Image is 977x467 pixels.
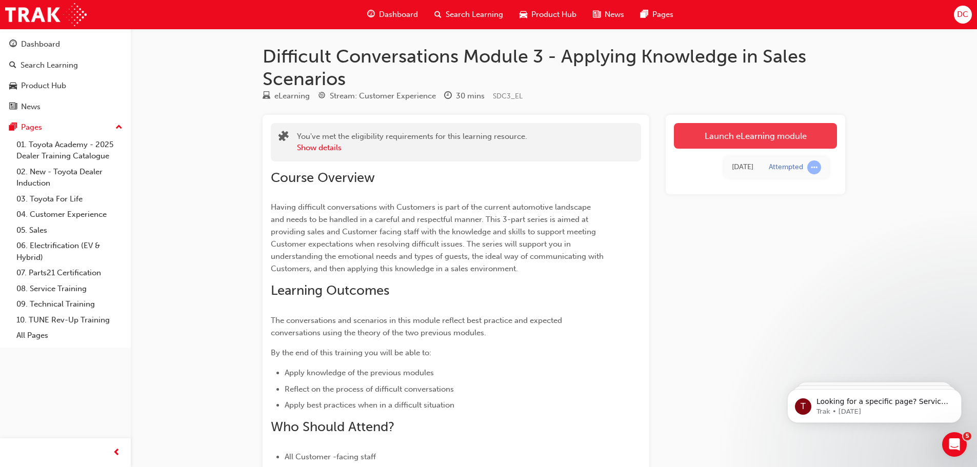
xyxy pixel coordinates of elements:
img: Trak [5,3,87,26]
a: 06. Electrification (EV & Hybrid) [12,238,127,265]
span: pages-icon [641,8,648,21]
span: All Customer -facing staff [285,452,376,461]
a: pages-iconPages [632,4,682,25]
span: Apply best practices when in a difficult situation [285,400,454,410]
button: Pages [4,118,127,137]
span: search-icon [434,8,442,21]
div: Stream: Customer Experience [330,90,436,102]
div: eLearning [274,90,310,102]
div: Product Hub [21,80,66,92]
a: news-iconNews [585,4,632,25]
span: learningRecordVerb_ATTEMPT-icon [807,160,821,174]
a: 05. Sales [12,222,127,238]
a: Product Hub [4,76,127,95]
a: All Pages [12,328,127,343]
a: search-iconSearch Learning [426,4,511,25]
div: You've met the eligibility requirements for this learning resource. [297,131,527,154]
button: DashboardSearch LearningProduct HubNews [4,33,127,118]
span: Learning resource code [493,92,523,100]
span: Reflect on the process of difficult conversations [285,384,454,394]
span: The conversations and scenarios in this module reflect best practice and expected conversations u... [271,316,564,337]
a: 08. Service Training [12,281,127,297]
span: 5 [963,432,971,440]
span: Course Overview [271,170,375,186]
h1: Difficult Conversations Module 3 - Applying Knowledge in Sales Scenarios [263,45,845,90]
a: Dashboard [4,35,127,54]
span: guage-icon [9,40,17,49]
div: Stream [318,90,436,103]
span: Apply knowledge of the previous modules [285,368,434,377]
a: 02. New - Toyota Dealer Induction [12,164,127,191]
div: Pages [21,121,42,133]
div: News [21,101,41,113]
a: 07. Parts21 Certification [12,265,127,281]
span: news-icon [593,8,601,21]
span: Having difficult conversations with Customers is part of the current automotive landscape and nee... [271,202,606,273]
span: puzzle-icon [278,132,289,144]
a: Search Learning [4,56,127,75]
div: Search Learning [21,59,78,71]
span: guage-icon [367,8,375,21]
a: Launch eLearning module [674,123,837,149]
iframe: Intercom notifications message [772,368,977,439]
a: 03. Toyota For Life [12,191,127,207]
a: 04. Customer Experience [12,207,127,222]
iframe: Intercom live chat [942,432,967,457]
a: 09. Technical Training [12,296,127,312]
span: car-icon [520,8,527,21]
span: Search Learning [446,9,503,21]
div: Duration [444,90,485,103]
span: Learning Outcomes [271,282,389,298]
a: car-iconProduct Hub [511,4,585,25]
span: learningResourceType_ELEARNING-icon [263,92,270,101]
span: news-icon [9,103,17,112]
span: Dashboard [379,9,418,21]
span: search-icon [9,61,16,70]
span: Who Should Attend? [271,419,394,435]
span: up-icon [115,121,123,134]
div: Mon Aug 18 2025 12:14:34 GMT+0930 (Australian Central Standard Time) [732,161,753,173]
a: guage-iconDashboard [359,4,426,25]
span: News [605,9,624,21]
a: 01. Toyota Academy - 2025 Dealer Training Catalogue [12,137,127,164]
span: By the end of this training you will be able to: [271,348,431,357]
span: Product Hub [531,9,576,21]
a: 10. TUNE Rev-Up Training [12,312,127,328]
span: clock-icon [444,92,452,101]
div: Type [263,90,310,103]
span: Pages [652,9,673,21]
span: prev-icon [113,446,121,459]
span: pages-icon [9,123,17,132]
button: DC [954,6,972,24]
div: Dashboard [21,38,60,50]
div: 30 mins [456,90,485,102]
a: News [4,97,127,116]
span: target-icon [318,92,326,101]
span: DC [957,9,968,21]
button: Show details [297,142,342,154]
span: car-icon [9,82,17,91]
div: Attempted [769,163,803,172]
